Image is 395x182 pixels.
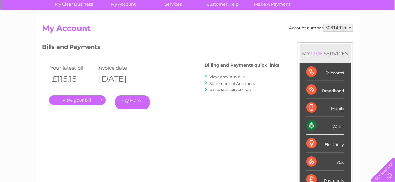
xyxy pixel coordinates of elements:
div: Clear Business is a trading name of Verastar Limited (registered in [GEOGRAPHIC_DATA] No. 3667643... [44,4,352,32]
h4: Billing and Payments quick links [205,63,280,68]
img: logo.png [14,17,47,37]
td: Your latest bill [49,63,96,72]
th: [DATE] [96,72,143,86]
div: MY SERVICES [300,44,351,63]
a: Contact [352,28,368,33]
a: View previous bills [210,74,246,79]
a: Water [280,28,293,33]
th: £115.15 [49,72,96,86]
div: Account number [289,24,353,32]
div: Telecoms [306,63,344,81]
a: 0333 014 3131 [272,3,317,11]
a: Blog [338,28,348,33]
div: Broadband [306,81,344,99]
a: . [49,95,106,105]
a: Paperless bill settings [210,88,252,92]
a: Statement of Accounts [210,81,255,86]
h3: Bills and Payments [42,42,280,54]
td: Invoice date [96,63,143,72]
a: Energy [296,28,311,33]
a: Pay Here [115,95,150,109]
div: Mobile [306,99,344,117]
div: Gas [306,153,344,171]
a: Log out [373,28,389,33]
div: LIVE [310,50,324,57]
a: Telecoms [315,28,334,33]
div: Water [306,117,344,135]
h2: My Account [42,24,353,36]
div: Electricity [306,135,344,153]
